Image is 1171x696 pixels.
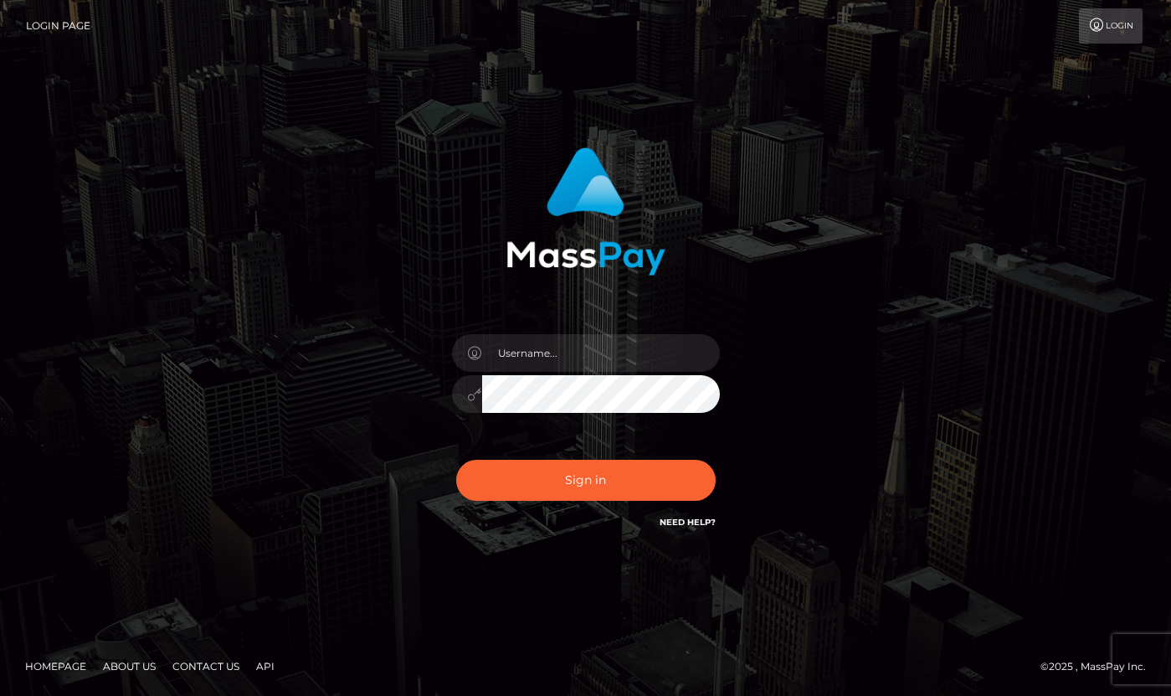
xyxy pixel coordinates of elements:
[660,517,716,528] a: Need Help?
[456,460,716,501] button: Sign in
[1079,8,1143,44] a: Login
[18,653,93,679] a: Homepage
[96,653,162,679] a: About Us
[249,653,281,679] a: API
[482,334,720,372] input: Username...
[166,653,246,679] a: Contact Us
[26,8,90,44] a: Login Page
[1040,657,1158,676] div: © 2025 , MassPay Inc.
[506,147,665,276] img: MassPay Login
